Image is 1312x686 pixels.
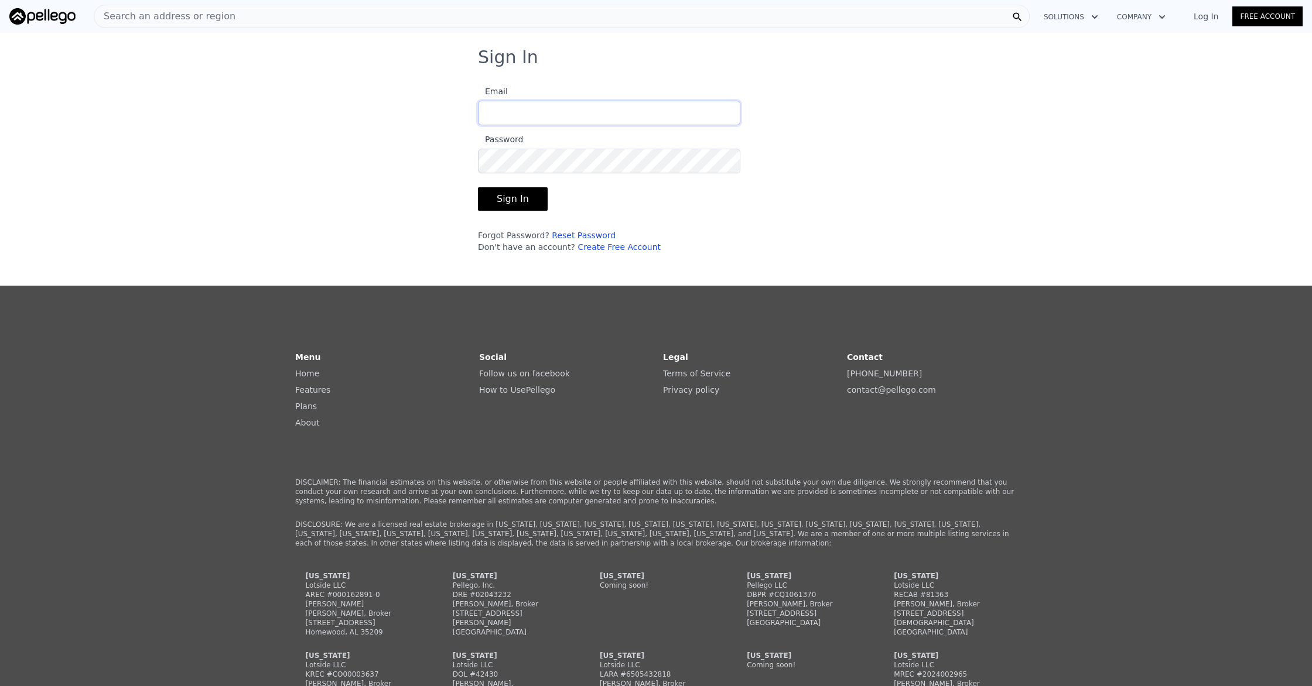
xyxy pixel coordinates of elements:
div: Lotside LLC [894,581,1006,590]
div: [PERSON_NAME], Broker [453,599,565,609]
div: Lotside LLC [306,581,418,590]
div: [US_STATE] [600,571,712,581]
a: Create Free Account [578,242,661,252]
input: Password [478,149,740,173]
button: Solutions [1034,6,1108,28]
div: [STREET_ADDRESS] [306,618,418,627]
div: [US_STATE] [747,651,859,660]
div: DRE #02043232 [453,590,565,599]
a: [PHONE_NUMBER] [847,369,922,378]
div: [US_STATE] [453,571,565,581]
div: [US_STATE] [894,651,1006,660]
div: [STREET_ADDRESS][PERSON_NAME] [453,609,565,627]
a: Features [295,385,330,395]
a: How to UsePellego [479,385,555,395]
a: Home [295,369,319,378]
a: contact@pellego.com [847,385,936,395]
a: Privacy policy [663,385,719,395]
strong: Menu [295,352,320,362]
div: MREC #2024002965 [894,670,1006,679]
p: DISCLAIMER: The financial estimates on this website, or otherwise from this website or people aff... [295,478,1017,506]
span: Email [478,87,508,96]
span: Search an address or region [94,9,235,23]
div: Lotside LLC [894,660,1006,670]
div: [GEOGRAPHIC_DATA] [894,627,1006,637]
div: Homewood, AL 35209 [306,627,418,637]
div: DOL #42430 [453,670,565,679]
div: [PERSON_NAME], Broker [894,599,1006,609]
span: Password [478,135,523,144]
button: Sign In [478,187,548,211]
div: AREC #000162891-0 [306,590,418,599]
div: [US_STATE] [894,571,1006,581]
div: Lotside LLC [306,660,418,670]
strong: Social [479,352,507,362]
div: Pellego, Inc. [453,581,565,590]
h3: Sign In [478,47,834,68]
div: [STREET_ADDRESS] [747,609,859,618]
div: Coming soon! [747,660,859,670]
div: LARA #6505432818 [600,670,712,679]
div: [PERSON_NAME] [PERSON_NAME], Broker [306,599,418,618]
div: KREC #CO00003637 [306,670,418,679]
a: Terms of Service [663,369,730,378]
div: [US_STATE] [306,571,418,581]
div: Pellego LLC [747,581,859,590]
strong: Legal [663,352,688,362]
div: [US_STATE] [747,571,859,581]
a: Log In [1180,11,1232,22]
img: Pellego [9,8,76,25]
div: [STREET_ADDRESS][DEMOGRAPHIC_DATA] [894,609,1006,627]
a: Plans [295,402,317,411]
div: Forgot Password? Don't have an account? [478,229,740,253]
div: Coming soon! [600,581,712,590]
input: Email [478,101,740,125]
div: [GEOGRAPHIC_DATA] [747,618,859,627]
div: RECAB #81363 [894,590,1006,599]
div: Lotside LLC [600,660,712,670]
a: Follow us on facebook [479,369,570,378]
div: Lotside LLC [453,660,565,670]
a: Reset Password [552,231,616,240]
p: DISCLOSURE: We are a licensed real estate brokerage in [US_STATE], [US_STATE], [US_STATE], [US_ST... [295,520,1017,548]
div: [US_STATE] [453,651,565,660]
a: Free Account [1232,6,1303,26]
div: [US_STATE] [306,651,418,660]
div: [GEOGRAPHIC_DATA] [453,627,565,637]
button: Company [1108,6,1175,28]
strong: Contact [847,352,883,362]
div: DBPR #CQ1061370 [747,590,859,599]
a: About [295,418,319,427]
div: [PERSON_NAME], Broker [747,599,859,609]
div: [US_STATE] [600,651,712,660]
